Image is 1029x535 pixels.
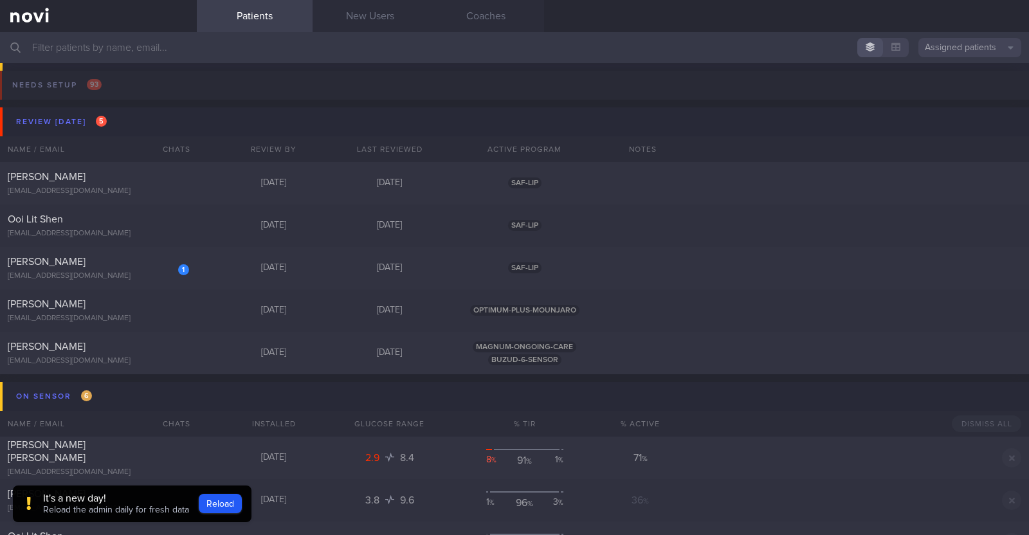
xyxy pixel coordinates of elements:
button: Reload [199,494,242,513]
div: Last Reviewed [332,136,448,162]
div: Chats [145,136,197,162]
sub: % [642,455,648,463]
span: 9.6 [400,495,414,505]
div: [DATE] [332,305,448,316]
div: [DATE] [332,177,448,189]
div: [EMAIL_ADDRESS][DOMAIN_NAME] [8,503,189,513]
div: 96 [513,496,536,509]
div: 3 [540,496,563,509]
div: [DATE] [216,494,332,506]
div: [EMAIL_ADDRESS][DOMAIN_NAME] [8,229,189,239]
span: 5 [96,116,107,127]
div: [EMAIL_ADDRESS][DOMAIN_NAME] [8,467,189,477]
div: Active Program [448,136,602,162]
span: [PERSON_NAME] [PERSON_NAME] [8,440,86,463]
div: 91 [513,454,536,467]
div: Installed [216,411,332,437]
span: Ooi Lit Shen [8,214,63,224]
div: 8 [486,454,510,467]
div: [DATE] [332,220,448,231]
span: 2.9 [365,453,382,463]
div: [EMAIL_ADDRESS][DOMAIN_NAME] [8,271,189,281]
div: [EMAIL_ADDRESS][DOMAIN_NAME] [8,314,189,323]
div: Needs setup [9,77,105,94]
div: [EMAIL_ADDRESS][DOMAIN_NAME] [8,186,189,196]
div: On sensor [13,388,95,405]
span: MAGNUM-ONGOING-CARE [473,341,576,352]
button: Dismiss All [952,415,1021,432]
div: [DATE] [216,262,332,274]
span: SAF-LIP [508,220,542,231]
div: [EMAIL_ADDRESS][DOMAIN_NAME] [8,356,189,366]
sub: % [526,458,532,466]
div: % TIR [448,411,602,437]
span: SAF-LIP [508,262,542,273]
span: BUZUD-6-SENSOR [488,354,561,365]
span: OPTIMUM-PLUS-MOUNJARO [470,305,579,316]
span: [PERSON_NAME] [8,172,86,182]
div: 1 [540,454,563,467]
sub: % [489,500,495,506]
span: [PERSON_NAME] [8,257,86,267]
div: 1 [486,496,510,509]
div: Review [DATE] [13,113,110,131]
div: 1 [178,264,189,275]
div: % Active [602,411,679,437]
div: [DATE] [216,452,332,464]
span: [PERSON_NAME] [8,489,86,499]
span: [PERSON_NAME] [8,341,86,352]
span: Reload the admin daily for fresh data [43,505,189,514]
span: 3.8 [365,495,382,505]
button: Assigned patients [918,38,1021,57]
sub: % [643,498,649,505]
sub: % [491,457,496,464]
sub: % [527,500,533,508]
div: Review By [216,136,332,162]
div: [DATE] [332,347,448,359]
sub: % [558,500,563,506]
sub: % [558,457,563,464]
div: [DATE] [216,305,332,316]
span: 6 [81,390,92,401]
div: 36 [602,494,679,507]
div: Chats [145,411,197,437]
div: It's a new day! [43,492,189,505]
div: 71 [602,451,679,464]
div: [DATE] [216,347,332,359]
span: SAF-LIP [508,177,542,188]
span: [PERSON_NAME] [8,299,86,309]
span: 8.4 [400,453,414,463]
div: [DATE] [332,262,448,274]
div: [DATE] [216,177,332,189]
div: Notes [621,136,1029,162]
div: Glucose Range [332,411,448,437]
span: 93 [87,79,102,90]
div: [DATE] [216,220,332,231]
